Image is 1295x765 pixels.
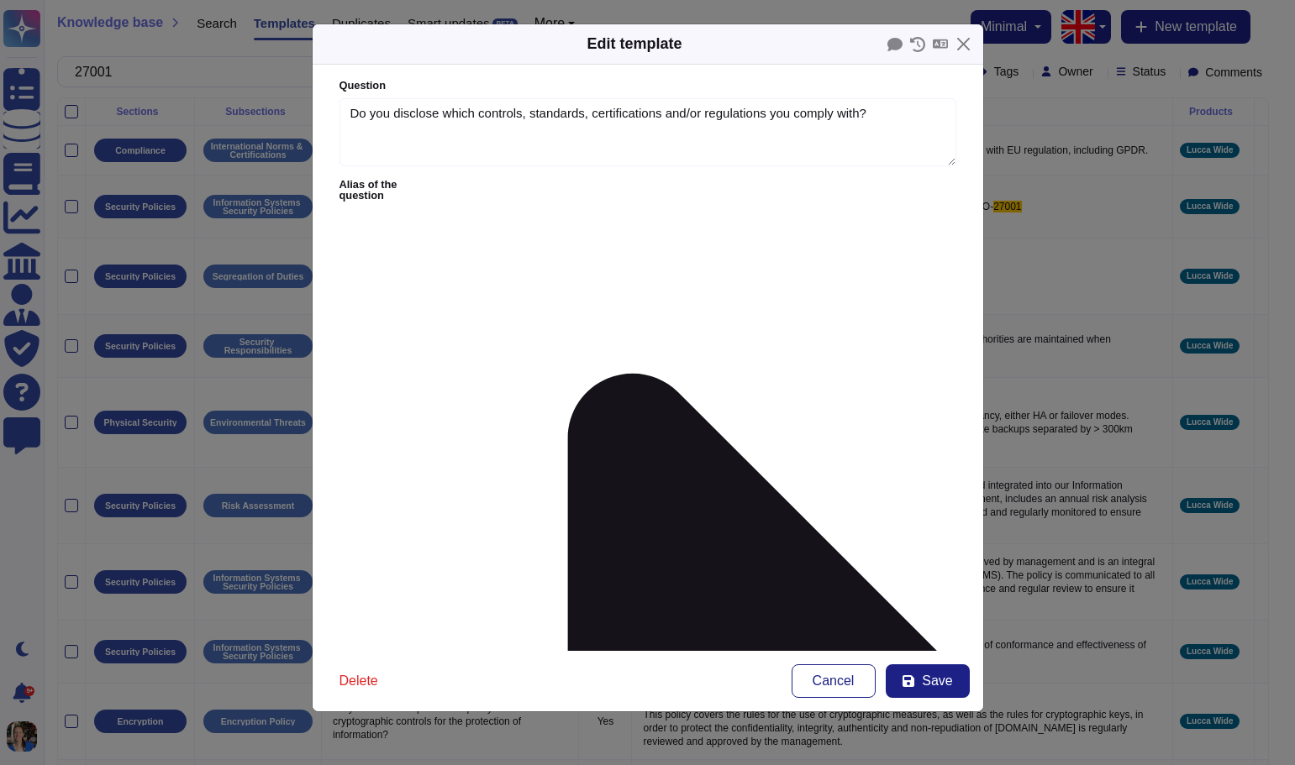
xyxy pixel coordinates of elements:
div: Edit template [587,33,682,55]
span: Save [922,674,952,688]
button: Cancel [792,664,876,698]
button: Close [950,31,977,57]
button: Save [886,664,970,698]
label: Question [340,81,956,92]
textarea: Do you disclose which controls, standards, certifications and/or regulations you comply with? [340,98,956,167]
button: Delete [326,664,392,698]
span: Cancel [813,674,855,688]
span: Delete [340,674,378,688]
